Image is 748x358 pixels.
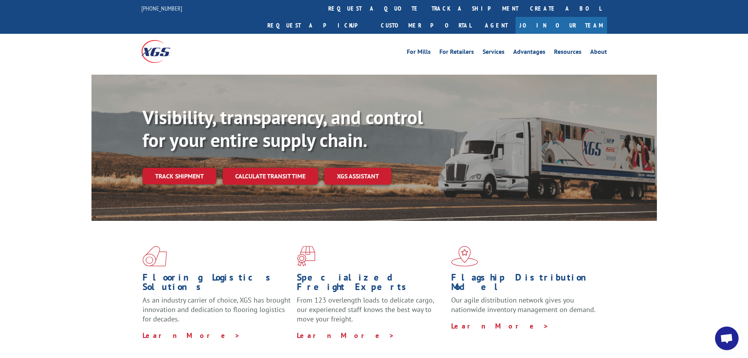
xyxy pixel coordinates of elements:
b: Visibility, transparency, and control for your entire supply chain. [143,105,423,152]
a: Advantages [513,49,545,57]
a: Learn More > [297,331,395,340]
p: From 123 overlength loads to delicate cargo, our experienced staff knows the best way to move you... [297,296,445,330]
h1: Flagship Distribution Model [451,273,600,296]
span: As an industry carrier of choice, XGS has brought innovation and dedication to flooring logistics... [143,296,291,323]
img: xgs-icon-focused-on-flooring-red [297,246,315,266]
a: Track shipment [143,168,216,184]
a: Agent [477,17,516,34]
a: Customer Portal [375,17,477,34]
a: XGS ASSISTANT [324,168,391,185]
a: Open chat [715,327,739,350]
a: Request a pickup [262,17,375,34]
a: Calculate transit time [223,168,318,185]
a: Resources [554,49,582,57]
a: Join Our Team [516,17,607,34]
img: xgs-icon-flagship-distribution-model-red [451,246,478,266]
a: About [590,49,607,57]
a: [PHONE_NUMBER] [141,4,182,12]
h1: Specialized Freight Experts [297,273,445,296]
a: For Retailers [439,49,474,57]
a: Services [483,49,505,57]
h1: Flooring Logistics Solutions [143,273,291,296]
img: xgs-icon-total-supply-chain-intelligence-red [143,246,167,266]
a: Learn More > [143,331,240,340]
a: Learn More > [451,321,549,330]
a: For Mills [407,49,431,57]
span: Our agile distribution network gives you nationwide inventory management on demand. [451,296,596,314]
